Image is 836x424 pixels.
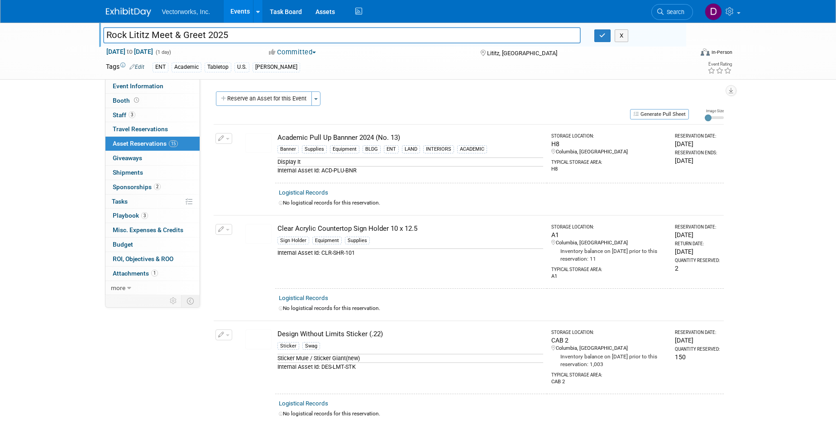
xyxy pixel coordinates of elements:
[551,230,667,239] div: A1
[279,305,720,312] div: No logistical records for this reservation.
[113,183,161,191] span: Sponsorships
[205,62,231,72] div: Tabletop
[113,255,173,262] span: ROI, Objectives & ROO
[423,145,454,153] div: INTERIORS
[615,29,629,42] button: X
[234,62,249,72] div: U.S.
[113,140,178,147] span: Asset Reservations
[277,248,543,257] div: Internal Asset Id: CLR-SHR-101
[105,223,200,237] a: Misc. Expenses & Credits
[675,257,720,264] div: Quantity Reserved:
[105,180,200,194] a: Sponsorships2
[279,400,328,407] a: Logistical Records
[112,198,128,205] span: Tasks
[707,62,732,67] div: Event Rating
[675,224,720,230] div: Reservation Date:
[551,133,667,139] div: Storage Location:
[105,252,200,266] a: ROI, Objectives & ROO
[113,82,163,90] span: Event Information
[675,230,720,239] div: [DATE]
[675,329,720,336] div: Reservation Date:
[675,247,720,256] div: [DATE]
[277,362,543,371] div: Internal Asset Id: DES-LMT-STK
[277,133,543,143] div: Academic Pull Up Bannner 2024 (No. 13)
[106,8,151,17] img: ExhibitDay
[277,166,543,175] div: Internal Asset Id: ACD-PLU-BNR
[113,111,135,119] span: Staff
[705,3,722,20] img: Don Hall
[551,329,667,336] div: Storage Location:
[253,62,300,72] div: [PERSON_NAME]
[551,378,667,386] div: CAB 2
[245,133,272,153] img: View Images
[279,189,328,196] a: Logistical Records
[302,145,327,153] div: Supplies
[113,226,183,233] span: Misc. Expenses & Credits
[129,111,135,118] span: 3
[675,336,720,345] div: [DATE]
[105,94,200,108] a: Booth
[705,108,724,114] div: Image Size
[113,154,142,162] span: Giveaways
[630,109,689,119] button: Generate Pull Sheet
[551,139,667,148] div: H8
[113,241,133,248] span: Budget
[277,224,543,233] div: Clear Acrylic Countertop Sign Holder 10 x 12.5
[551,247,667,263] div: Inventory balance on [DATE] prior to this reservation: 11
[402,145,420,153] div: LAND
[279,410,720,418] div: No logistical records for this reservation.
[384,145,399,153] div: ENT
[551,345,667,352] div: Columbia, [GEOGRAPHIC_DATA]
[105,166,200,180] a: Shipments
[675,139,720,148] div: [DATE]
[113,125,168,133] span: Travel Reservations
[245,329,272,349] img: View Images
[664,9,684,15] span: Search
[277,342,299,350] div: Sticker
[105,137,200,151] a: Asset Reservations15
[675,241,720,247] div: Return Date:
[551,156,667,166] div: Typical Storage Area:
[312,237,342,245] div: Equipment
[162,8,210,15] span: Vectorworks, Inc.
[279,295,328,301] a: Logistical Records
[277,237,309,245] div: Sign Holder
[551,273,667,280] div: A1
[551,239,667,247] div: Columbia, [GEOGRAPHIC_DATA]
[345,237,370,245] div: Supplies
[105,108,200,122] a: Staff3
[113,270,158,277] span: Attachments
[675,346,720,353] div: Quantity Reserved:
[711,49,732,56] div: In-Person
[277,145,299,153] div: Banner
[166,295,182,307] td: Personalize Event Tab Strip
[105,209,200,223] a: Playbook3
[363,145,381,153] div: BLDG
[132,97,141,104] span: Booth not reserved yet
[106,48,153,56] span: [DATE] [DATE]
[551,148,667,156] div: Columbia, [GEOGRAPHIC_DATA]
[216,91,312,106] button: Reserve an Asset for this Event
[675,156,720,165] div: [DATE]
[675,150,720,156] div: Reservation Ends:
[277,354,543,362] div: Sticker Mule / Sticker Giant(new)
[457,145,487,153] div: ACADEMIC
[111,284,125,291] span: more
[279,199,720,207] div: No logistical records for this reservation.
[551,263,667,273] div: Typical Storage Area:
[640,47,733,61] div: Event Format
[105,151,200,165] a: Giveaways
[675,353,720,362] div: 150
[651,4,693,20] a: Search
[169,140,178,147] span: 15
[330,145,359,153] div: Equipment
[551,368,667,378] div: Typical Storage Area:
[277,329,543,339] div: Design Without Limits Sticker (.22)
[277,157,543,166] div: Display It
[113,97,141,104] span: Booth
[113,169,143,176] span: Shipments
[266,48,320,57] button: Committed
[675,264,720,273] div: 2
[105,79,200,93] a: Event Information
[154,183,161,190] span: 2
